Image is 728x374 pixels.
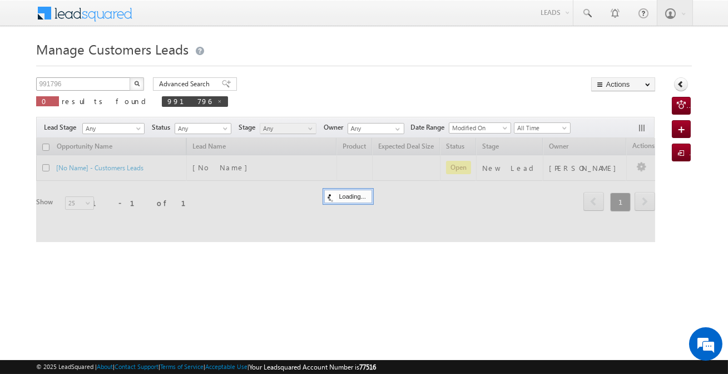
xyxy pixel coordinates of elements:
[175,124,228,134] span: Any
[449,123,507,133] span: Modified On
[260,123,316,134] a: Any
[348,123,404,134] input: Type to Search
[239,122,260,132] span: Stage
[389,124,403,135] a: Show All Items
[151,292,202,307] em: Start Chat
[159,79,213,89] span: Advanced Search
[97,363,113,370] a: About
[115,363,159,370] a: Contact Support
[82,123,145,134] a: Any
[42,96,53,106] span: 0
[205,363,247,370] a: Acceptable Use
[44,122,81,132] span: Lead Stage
[160,363,204,370] a: Terms of Service
[83,124,141,134] span: Any
[58,58,187,73] div: Chat with us now
[324,190,372,203] div: Loading...
[167,96,211,106] span: 991796
[359,363,376,371] span: 77516
[134,81,140,86] img: Search
[249,363,376,371] span: Your Leadsquared Account Number is
[19,58,47,73] img: d_60004797649_company_0_60004797649
[152,122,175,132] span: Status
[260,124,313,134] span: Any
[591,77,655,91] button: Actions
[62,96,150,106] span: results found
[514,122,571,134] a: All Time
[514,123,567,133] span: All Time
[182,6,209,32] div: Minimize live chat window
[324,122,348,132] span: Owner
[175,123,231,134] a: Any
[36,362,376,372] span: © 2025 LeadSquared | | | | |
[410,122,449,132] span: Date Range
[36,40,189,58] span: Manage Customers Leads
[449,122,511,134] a: Modified On
[14,103,203,282] textarea: Type your message and hit 'Enter'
